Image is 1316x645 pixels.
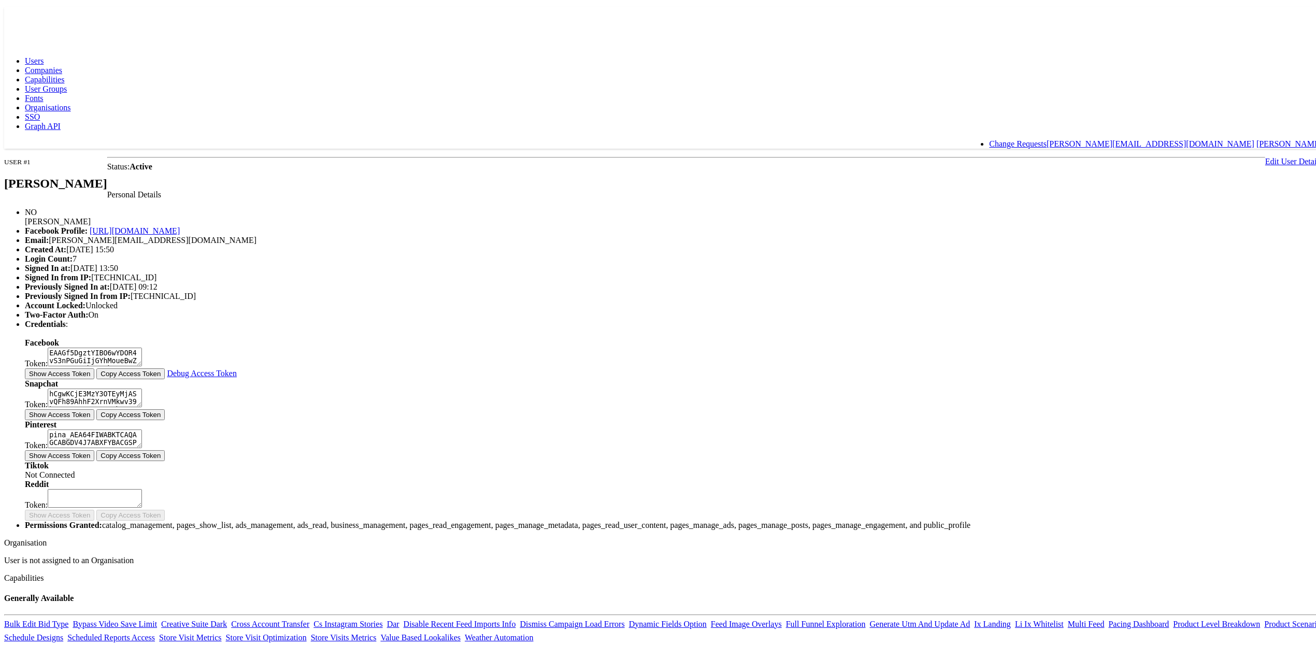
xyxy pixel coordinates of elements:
a: Pacing Dashboard [1108,617,1169,626]
b: Previously Signed In from IP: [25,289,131,298]
b: Facebook [25,336,59,345]
button: Copy Access Token [96,407,165,418]
textarea: hCgwKCjE3MzY3OTEyMjASvQFh89AhhF2XrnVMkwv39hze0nGOTt7CrZScWhc9w5O1J5lble_uBiC2GQaBluQWHQP1vfE0A67S... [48,386,142,405]
a: SSO [25,110,40,119]
a: Graph API [25,119,61,128]
a: [PERSON_NAME][EMAIL_ADDRESS][DOMAIN_NAME] [1047,137,1254,146]
textarea: EAAGf5DgztYIBO6wYDOR4vS3nPGuGiIjGYhMoueBwZBqZA5v4IvkFr2Bb4706E92rDWgHgCh1EYlmFrMtqbQA6D2ok49zHoB9... [48,345,142,364]
a: Store Visits Metrics [311,630,377,639]
button: Show Access Token [25,507,94,518]
a: Dynamic Fields Option [629,617,707,626]
a: User Groups [25,82,67,91]
button: Copy Access Token [96,507,165,518]
a: Cross Account Transfer [231,617,309,626]
a: Generate Utm And Update Ad [869,617,970,626]
a: Schedule Designs [4,630,63,639]
a: Users [25,54,44,63]
b: Credentials [25,317,66,326]
a: Companies [25,63,62,72]
b: Email: [25,233,49,242]
a: Disable Recent Feed Imports Info [404,617,516,626]
textarea: pina_AEA64FIWABKTCAQAGCABGDV4J7ABXFYBACGSPWESBZQTAWJGPGZGAV4PMH4QTCQ4CMUO4RYMNJNNM4FH6O2DHY3TBHSO... [48,427,142,446]
a: [URL][DOMAIN_NAME] [90,224,180,233]
a: Li Ix Whitelist [1015,617,1064,626]
a: Cs Instagram Stories [313,617,382,626]
a: Store Visit Metrics [159,630,222,639]
a: Capabilities [25,73,64,81]
button: Show Access Token [25,407,94,418]
a: Bulk Edit Bid Type [4,617,68,626]
a: Dismiss Campaign Load Errors [520,617,624,626]
b: Created At: [25,242,66,251]
b: Snapchat [25,377,58,385]
a: Full Funnel Exploration [786,617,866,626]
b: Two-Factor Auth: [25,308,89,317]
a: Debug Access Token [167,366,237,375]
a: Fonts [25,91,44,100]
a: Ix Landing [974,617,1011,626]
b: Reddit [25,477,49,486]
a: Scheduled Reports Access [67,630,155,639]
button: Show Access Token [25,366,94,377]
small: USER #1 [4,155,31,163]
a: Product Level Breakdown [1173,617,1260,626]
a: Dar [387,617,399,626]
b: Signed In from IP: [25,270,91,279]
a: Creative Suite Dark [161,617,227,626]
a: Value Based Lookalikes [380,630,461,639]
a: Bypass Video Save Limit [73,617,157,626]
button: Copy Access Token [96,448,165,458]
button: Show Access Token [25,448,94,458]
a: Change Requests [989,137,1047,146]
a: Organisations [25,101,71,109]
button: Copy Access Token [96,366,165,377]
b: Account Locked: [25,298,85,307]
b: Permissions Granted: [25,518,102,527]
b: Login Count: [25,252,73,261]
b: Signed In at: [25,261,70,270]
b: Facebook Profile: [25,224,88,233]
b: Pinterest [25,418,56,426]
a: Store Visit Optimization [226,630,307,639]
a: Multi Feed [1068,617,1105,626]
a: Feed Image Overlays [711,617,782,626]
b: Active [130,160,152,168]
b: Tiktok [25,458,49,467]
b: Previously Signed In at: [25,280,110,289]
h2: [PERSON_NAME] [4,174,107,188]
a: Weather Automation [465,630,533,639]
